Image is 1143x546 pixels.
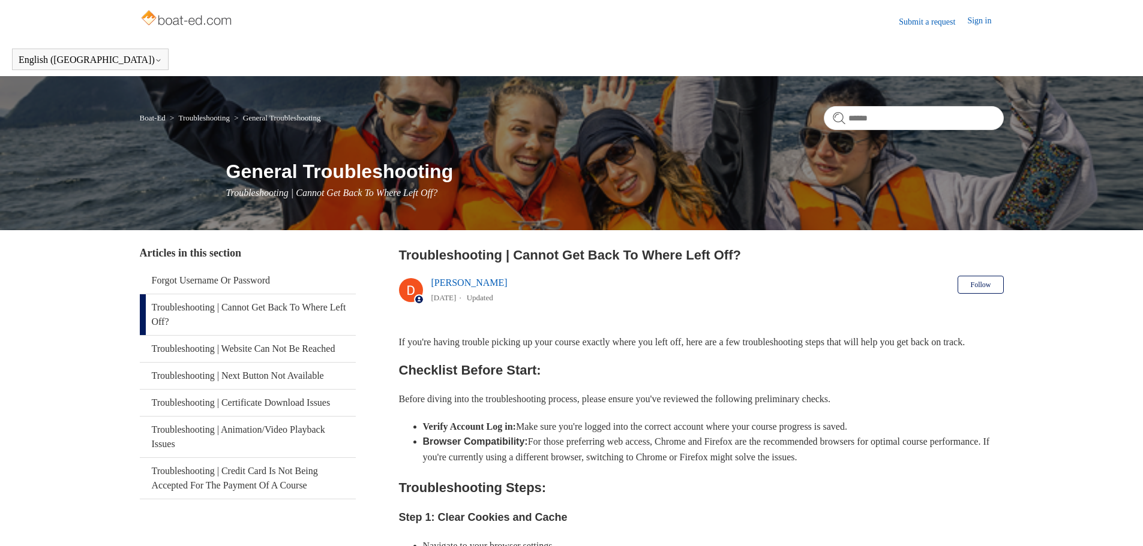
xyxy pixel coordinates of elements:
[467,293,493,302] li: Updated
[140,458,356,499] a: Troubleshooting | Credit Card Is Not Being Accepted For The Payment Of A Course
[243,113,321,122] a: General Troubleshooting
[140,390,356,416] a: Troubleshooting | Certificate Download Issues
[226,157,1004,186] h1: General Troubleshooting
[140,113,166,122] a: Boat-Ed
[140,267,356,294] a: Forgot Username Or Password
[423,434,1004,464] li: For those preferring web access, Chrome and Firefox are the recommended browsers for optimal cour...
[232,113,320,122] li: General Troubleshooting
[140,294,356,335] a: Troubleshooting | Cannot Get Back To Where Left Off?
[399,334,1004,350] p: If you're having trouble picking up your course exactly where you left off, here are a few troubl...
[178,113,229,122] a: Troubleshooting
[19,55,162,65] button: English ([GEOGRAPHIC_DATA])
[140,336,356,362] a: Troubleshooting | Website Can Not Be Reached
[140,7,235,31] img: Boat-Ed Help Center home page
[399,391,1004,407] p: Before diving into the troubleshooting process, please ensure you've reviewed the following preli...
[423,421,516,432] strong: Verify Account Log in:
[431,277,508,288] a: [PERSON_NAME]
[423,436,528,447] strong: Browser Compatibility:
[140,417,356,457] a: Troubleshooting | Animation/Video Playback Issues
[431,293,457,302] time: 05/14/2024, 15:31
[967,14,1003,29] a: Sign in
[958,276,1003,294] button: Follow Article
[399,509,1004,526] h3: Step 1: Clear Cookies and Cache
[899,16,967,28] a: Submit a request
[140,363,356,389] a: Troubleshooting | Next Button Not Available
[167,113,232,122] li: Troubleshooting
[399,360,1004,381] h2: Checklist Before Start:
[824,106,1004,130] input: Search
[226,188,438,198] span: Troubleshooting | Cannot Get Back To Where Left Off?
[399,477,1004,498] h2: Troubleshooting Steps:
[399,245,1004,265] h2: Troubleshooting | Cannot Get Back To Where Left Off?
[140,113,168,122] li: Boat-Ed
[423,419,1004,435] li: Make sure you're logged into the correct account where your course progress is saved.
[140,247,241,259] span: Articles in this section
